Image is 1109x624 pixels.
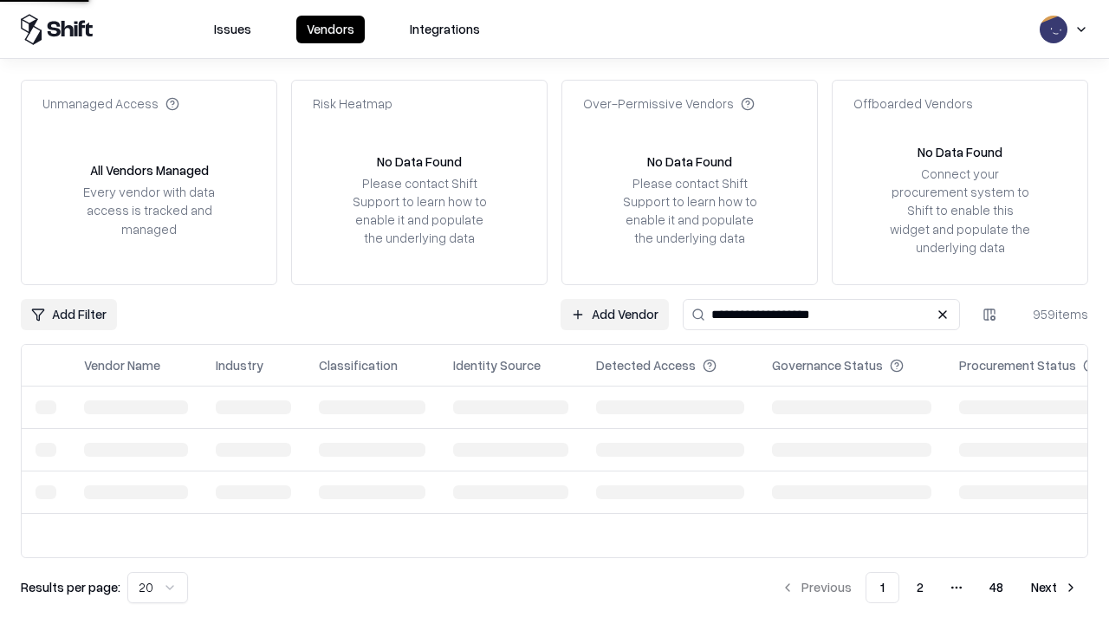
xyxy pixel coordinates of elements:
[453,356,541,374] div: Identity Source
[84,356,160,374] div: Vendor Name
[918,143,1002,161] div: No Data Found
[770,572,1088,603] nav: pagination
[772,356,883,374] div: Governance Status
[204,16,262,43] button: Issues
[377,153,462,171] div: No Data Found
[21,299,117,330] button: Add Filter
[888,165,1032,257] div: Connect your procurement system to Shift to enable this widget and populate the underlying data
[77,183,221,237] div: Every vendor with data access is tracked and managed
[903,572,937,603] button: 2
[866,572,899,603] button: 1
[296,16,365,43] button: Vendors
[647,153,732,171] div: No Data Found
[583,94,755,113] div: Over-Permissive Vendors
[21,578,120,596] p: Results per page:
[216,356,263,374] div: Industry
[853,94,973,113] div: Offboarded Vendors
[319,356,398,374] div: Classification
[1021,572,1088,603] button: Next
[1019,305,1088,323] div: 959 items
[313,94,392,113] div: Risk Heatmap
[976,572,1017,603] button: 48
[42,94,179,113] div: Unmanaged Access
[596,356,696,374] div: Detected Access
[618,174,762,248] div: Please contact Shift Support to learn how to enable it and populate the underlying data
[959,356,1076,374] div: Procurement Status
[561,299,669,330] a: Add Vendor
[90,161,209,179] div: All Vendors Managed
[399,16,490,43] button: Integrations
[347,174,491,248] div: Please contact Shift Support to learn how to enable it and populate the underlying data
